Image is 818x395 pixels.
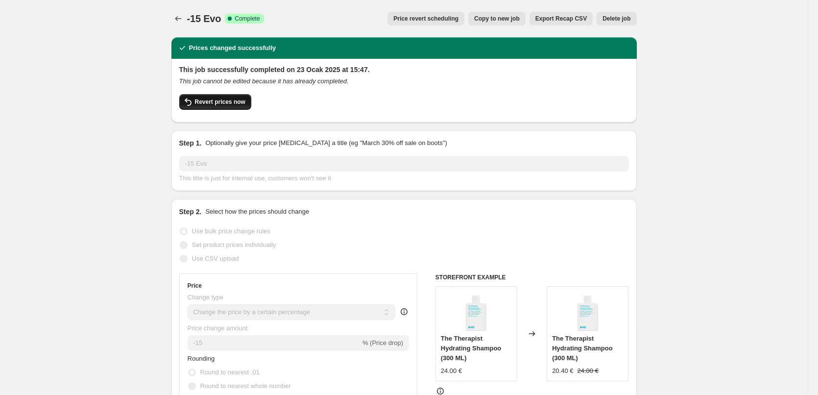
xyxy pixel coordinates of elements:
[188,324,248,332] span: Price change amount
[179,138,202,148] h2: Step 1.
[568,292,607,331] img: evo-the-therapist-hydrating-shampoo-haarshampoo-300-ml-9349769001561_80x.jpg
[200,369,260,376] span: Round to nearest .01
[200,382,291,390] span: Round to nearest whole number
[179,94,251,110] button: Revert prices now
[552,367,573,374] span: 20.40 €
[205,207,309,217] p: Select how the prices should change
[441,367,462,374] span: 24.00 €
[552,335,613,362] span: The Therapist Hydrating Shampoo (300 ML)
[171,12,185,25] button: Price change jobs
[205,138,447,148] p: Optionally give your price [MEDICAL_DATA] a title (eg "March 30% off sale on boots")
[441,335,502,362] span: The Therapist Hydrating Shampoo (300 ML)
[195,98,245,106] span: Revert prices now
[179,174,331,182] span: This title is just for internal use, customers won't see it
[188,335,361,351] input: -15
[179,77,349,85] i: This job cannot be edited because it has already completed.
[399,307,409,317] div: help
[188,294,224,301] span: Change type
[468,12,526,25] button: Copy to new job
[597,12,636,25] button: Delete job
[435,273,629,281] h6: STOREFRONT EXAMPLE
[192,255,239,262] span: Use CSV upload
[192,241,276,248] span: Set product prices individually
[362,339,403,346] span: % (Price drop)
[188,282,202,290] h3: Price
[529,12,593,25] button: Export Recap CSV
[535,15,587,23] span: Export Recap CSV
[577,367,599,374] span: 24.00 €
[192,227,270,235] span: Use bulk price change rules
[187,13,221,24] span: -15 Evo
[179,207,202,217] h2: Step 2.
[179,156,629,172] input: 30% off holiday sale
[235,15,260,23] span: Complete
[188,355,215,362] span: Rounding
[474,15,520,23] span: Copy to new job
[457,292,496,331] img: evo-the-therapist-hydrating-shampoo-haarshampoo-300-ml-9349769001561_80x.jpg
[602,15,630,23] span: Delete job
[387,12,464,25] button: Price revert scheduling
[179,65,629,74] h2: This job successfully completed on 23 Ocak 2025 at 15:47.
[189,43,276,53] h2: Prices changed successfully
[393,15,458,23] span: Price revert scheduling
